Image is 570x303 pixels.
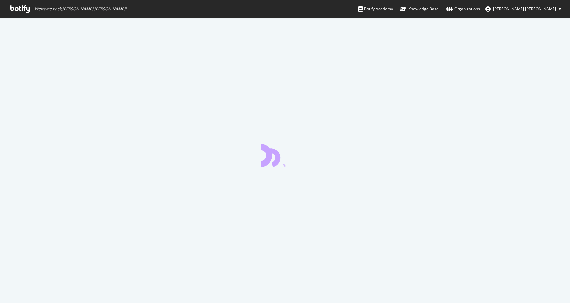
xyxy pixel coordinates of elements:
div: animation [261,143,309,167]
div: Botify Academy [358,6,393,12]
span: Welcome back, [PERSON_NAME] [PERSON_NAME] ! [35,6,126,12]
div: Organizations [446,6,480,12]
span: Vinay Kumar Narasimhan Latha [493,6,556,12]
div: Knowledge Base [400,6,439,12]
button: [PERSON_NAME] [PERSON_NAME] [480,4,567,14]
